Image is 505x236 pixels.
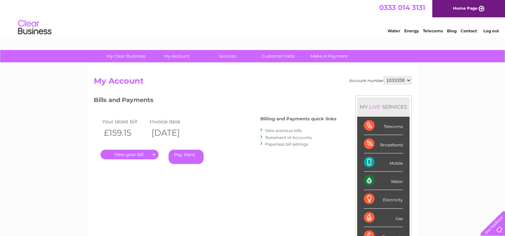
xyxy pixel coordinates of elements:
td: Invoice date [148,117,196,126]
th: [DATE] [148,126,196,140]
a: Customer Help [251,50,306,62]
img: logo.png [18,17,52,38]
a: My Account [149,50,204,62]
a: Paperless bill settings [265,142,308,147]
td: Your latest bill [100,117,149,126]
a: Blog [447,28,457,33]
a: Telecoms [423,28,443,33]
div: Broadband [364,135,403,153]
div: Clear Business is a trading name of Verastar Limited (registered in [GEOGRAPHIC_DATA] No. 3667643... [95,4,411,32]
div: MY SERVICES [357,97,410,116]
a: Log out [483,28,499,33]
a: . [100,150,159,159]
div: Telecoms [364,117,403,135]
h2: My Account [94,76,412,89]
div: Electricity [364,190,403,208]
a: Pay Here [169,150,204,164]
a: Energy [404,28,419,33]
a: Contact [461,28,477,33]
a: Services [200,50,255,62]
div: Mobile [364,153,403,172]
h3: Bills and Payments [94,95,336,107]
a: Water [388,28,400,33]
div: Account number [349,76,412,84]
a: View previous bills [265,128,302,133]
div: Water [364,172,403,190]
div: LIVE [368,104,382,110]
a: My Clear Business [98,50,154,62]
th: £159.15 [100,126,149,140]
a: 0333 014 3131 [379,3,425,12]
a: Make A Payment [301,50,356,62]
a: Statement of Accounts [265,135,312,140]
div: Gas [364,209,403,227]
h4: Billing and Payments quick links [260,116,336,121]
